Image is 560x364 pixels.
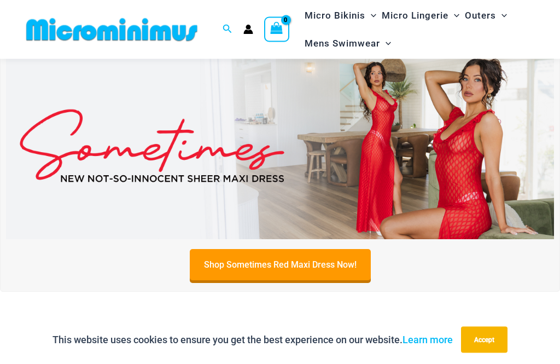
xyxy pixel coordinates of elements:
a: Micro LingerieMenu ToggleMenu Toggle [379,2,462,30]
span: Menu Toggle [380,30,391,57]
a: Search icon link [223,23,232,37]
span: Menu Toggle [496,2,507,30]
a: View Shopping Cart, empty [264,17,289,42]
span: Menu Toggle [365,2,376,30]
a: Account icon link [243,25,253,34]
img: Sometimes Red Maxi Dress [6,53,554,240]
button: Accept [461,327,507,353]
span: Outers [465,2,496,30]
a: Mens SwimwearMenu ToggleMenu Toggle [302,30,394,57]
span: Menu Toggle [448,2,459,30]
a: Learn more [402,334,453,345]
span: Mens Swimwear [305,30,380,57]
span: Micro Lingerie [382,2,448,30]
span: Micro Bikinis [305,2,365,30]
p: This website uses cookies to ensure you get the best experience on our website. [52,332,453,348]
a: Shop Sometimes Red Maxi Dress Now! [190,250,371,281]
img: MM SHOP LOGO FLAT [22,18,202,42]
a: Micro BikinisMenu ToggleMenu Toggle [302,2,379,30]
a: OutersMenu ToggleMenu Toggle [462,2,510,30]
